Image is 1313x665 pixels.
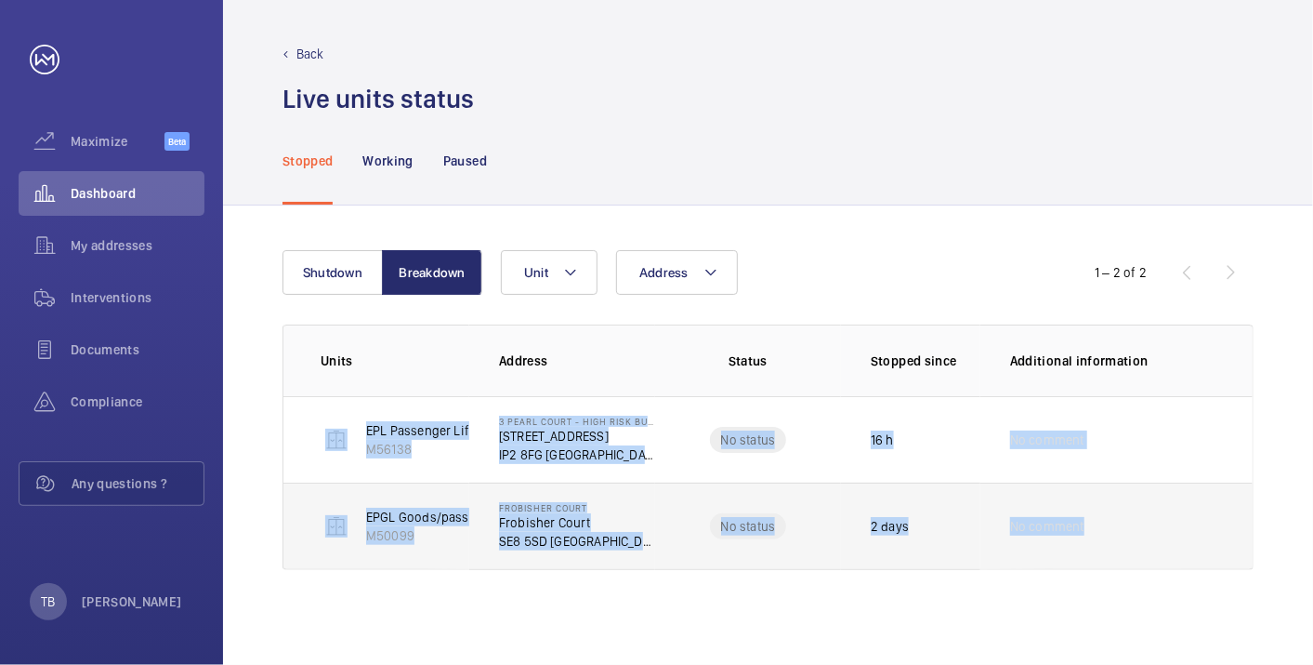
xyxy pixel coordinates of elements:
[1010,352,1215,370] p: Additional information
[443,152,487,170] p: Paused
[72,474,204,493] span: Any questions ?
[71,288,204,307] span: Interventions
[362,152,413,170] p: Working
[499,427,655,446] p: [STREET_ADDRESS]
[321,352,469,370] p: Units
[616,250,738,295] button: Address
[382,250,482,295] button: Breakdown
[501,250,597,295] button: Unit
[164,132,190,151] span: Beta
[499,532,655,551] p: SE8 5SD [GEOGRAPHIC_DATA]
[871,517,909,536] p: 2 days
[282,250,383,295] button: Shutdown
[499,513,655,532] p: Frobisher Court
[639,265,689,280] span: Address
[366,508,525,526] p: EPGL Goods/passenger Lift
[71,132,164,151] span: Maximize
[282,82,474,116] h1: Live units status
[499,352,655,370] p: Address
[1010,431,1084,449] span: No comment
[282,152,333,170] p: Stopped
[71,236,204,255] span: My addresses
[71,184,204,203] span: Dashboard
[499,446,655,464] p: IP2 8FG [GEOGRAPHIC_DATA]
[668,352,828,370] p: Status
[325,429,348,451] img: elevator.svg
[366,421,500,440] p: EPL Passenger Lift No 1
[1095,263,1147,282] div: 1 – 2 of 2
[499,416,655,427] p: 3 Pearl Court - High Risk Building
[499,502,655,513] p: Frobisher Court
[71,340,204,359] span: Documents
[296,45,324,63] p: Back
[871,352,980,370] p: Stopped since
[71,392,204,411] span: Compliance
[524,265,548,280] span: Unit
[82,592,182,611] p: [PERSON_NAME]
[366,440,500,459] p: M56138
[721,431,776,449] p: No status
[721,517,776,536] p: No status
[41,592,55,611] p: TB
[1010,517,1084,536] span: No comment
[325,515,348,538] img: elevator.svg
[871,431,894,449] p: 16 h
[366,526,525,545] p: M50099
